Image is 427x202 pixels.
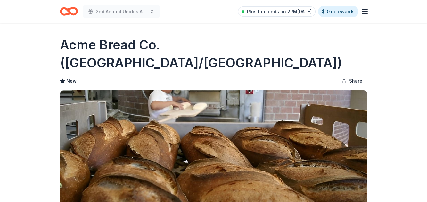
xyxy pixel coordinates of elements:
[66,77,77,85] span: New
[336,75,367,87] button: Share
[83,5,160,18] button: 2nd Annual Unidos Auction & Gala
[349,77,362,85] span: Share
[60,36,367,72] h1: Acme Bread Co. ([GEOGRAPHIC_DATA]/[GEOGRAPHIC_DATA])
[238,6,316,17] a: Plus trial ends on 2PM[DATE]
[318,6,358,17] a: $10 in rewards
[96,8,147,15] span: 2nd Annual Unidos Auction & Gala
[60,4,78,19] a: Home
[247,8,312,15] span: Plus trial ends on 2PM[DATE]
